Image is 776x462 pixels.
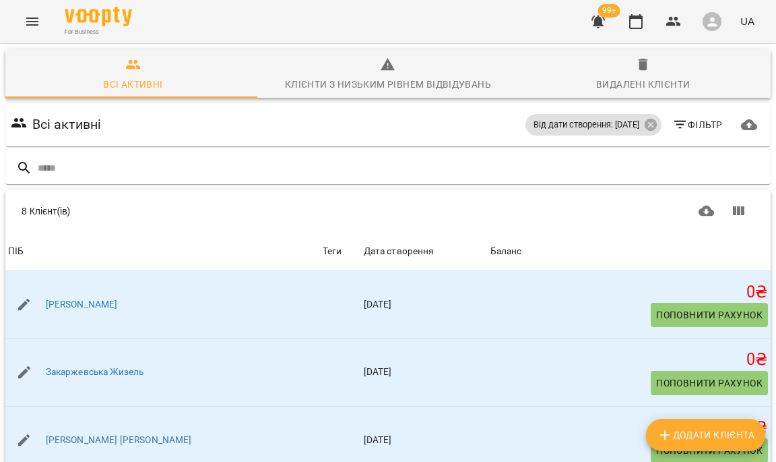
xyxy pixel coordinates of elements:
span: Баланс [490,243,768,260]
div: Теги [323,243,358,260]
button: UA [735,9,760,34]
div: Видалені клієнти [596,76,690,92]
div: Sort [364,243,434,260]
a: [PERSON_NAME] [46,298,118,312]
td: [DATE] [361,339,488,407]
span: Поповнити рахунок [656,442,763,459]
button: Поповнити рахунок [651,371,768,395]
span: For Business [65,28,132,36]
div: 8 Клієнт(ів) [22,204,381,218]
h5: 0 ₴ [490,282,768,303]
div: Дата створення [364,243,434,260]
span: Поповнити рахунок [656,307,763,323]
button: Menu [16,5,48,38]
span: Від дати створення: [DATE] [525,119,647,131]
h6: Всі активні [32,114,102,135]
span: Дата створення [364,243,485,260]
button: Показати колонки [722,195,754,227]
td: [DATE] [361,271,488,339]
a: [PERSON_NAME] [PERSON_NAME] [46,434,192,447]
div: Баланс [490,243,522,260]
button: Поповнити рахунок [651,303,768,327]
img: Voopty Logo [65,7,132,26]
div: Клієнти з низьким рівнем відвідувань [285,76,491,92]
a: Закаржевська Жизель [46,366,144,379]
button: Додати клієнта [646,419,765,451]
h5: 0 ₴ [490,417,768,438]
div: ПІБ [8,243,24,260]
span: Фільтр [672,117,723,133]
div: Table Toolbar [5,190,771,233]
span: Додати клієнта [657,427,754,443]
span: UA [740,14,754,28]
button: Фільтр [667,113,728,137]
button: Завантажити CSV [690,195,723,227]
span: 99+ [598,4,620,18]
h5: 0 ₴ [490,349,768,370]
span: ПІБ [8,243,317,260]
div: Sort [490,243,522,260]
div: Від дати створення: [DATE] [525,114,661,136]
span: Поповнити рахунок [656,375,763,391]
div: Всі активні [103,76,162,92]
